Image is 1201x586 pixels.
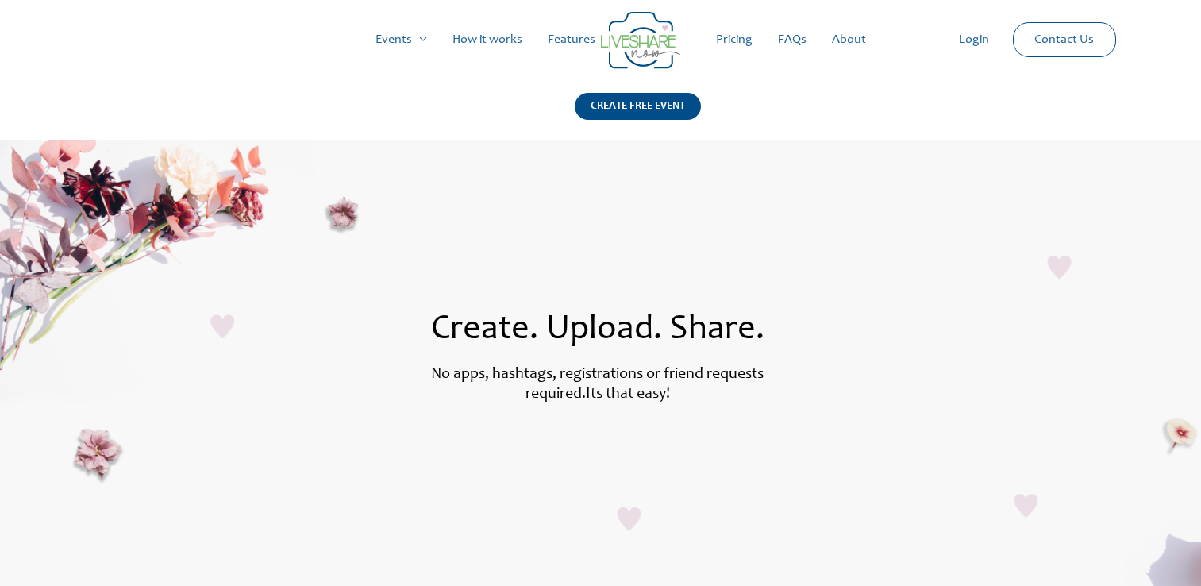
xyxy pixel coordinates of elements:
[819,14,879,65] a: About
[575,93,701,120] div: CREATE FREE EVENT
[586,387,670,403] label: Its that easy!
[431,313,764,348] span: Create. Upload. Share.
[535,14,608,65] a: Features
[431,367,764,403] label: No apps, hashtags, registrations or friend requests required.
[1022,23,1107,56] a: Contact Us
[765,14,819,65] a: FAQs
[601,12,680,69] img: Group 14 | Live Photo Slideshow for Events | Create Free Events Album for Any Occasion
[946,14,1002,65] a: Login
[440,14,535,65] a: How it works
[703,14,765,65] a: Pricing
[28,14,1173,65] nav: Site Navigation
[575,93,701,140] a: CREATE FREE EVENT
[363,14,440,65] a: Events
